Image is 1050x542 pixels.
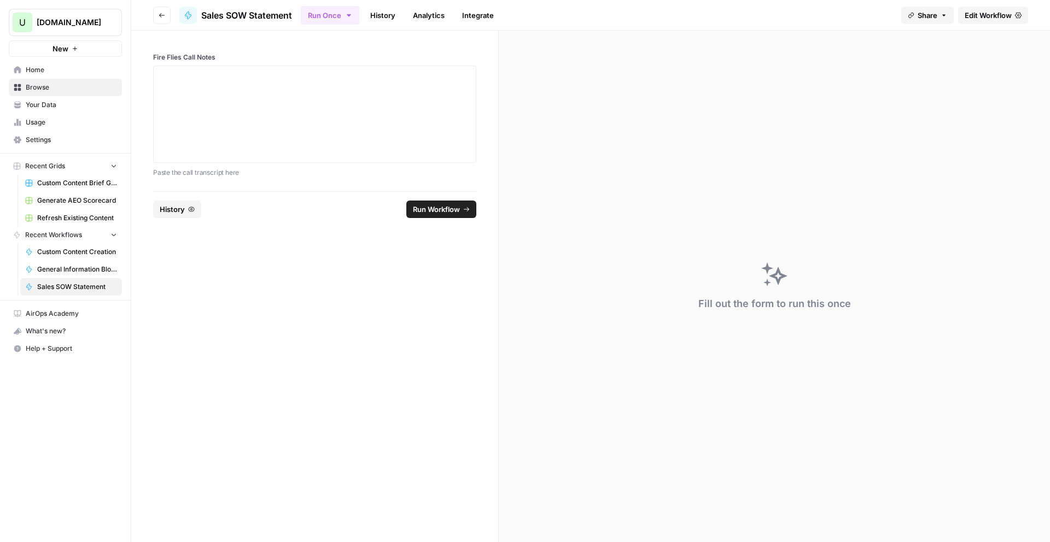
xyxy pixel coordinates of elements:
[153,201,201,218] button: History
[9,131,122,149] a: Settings
[26,117,117,127] span: Usage
[364,7,402,24] a: History
[26,135,117,145] span: Settings
[37,213,117,223] span: Refresh Existing Content
[9,40,122,57] button: New
[965,10,1012,21] span: Edit Workflow
[37,196,117,205] span: Generate AEO Scorecard
[26,83,117,92] span: Browse
[9,61,122,79] a: Home
[153,52,476,62] label: Fire Flies Call Notes
[456,7,500,24] a: Integrate
[25,161,65,171] span: Recent Grids
[20,192,122,209] a: Generate AEO Scorecard
[20,261,122,278] a: General Information Blog Writer
[52,43,68,54] span: New
[20,243,122,261] a: Custom Content Creation
[160,204,185,215] span: History
[9,227,122,243] button: Recent Workflows
[698,296,851,311] div: Fill out the form to run this once
[26,344,117,354] span: Help + Support
[20,278,122,296] a: Sales SOW Statement
[9,96,122,114] a: Your Data
[19,16,26,29] span: U
[406,201,476,218] button: Run Workflow
[26,100,117,110] span: Your Data
[179,7,292,24] a: Sales SOW Statement
[37,282,117,292] span: Sales SOW Statement
[9,323,121,339] div: What's new?
[37,178,117,188] span: Custom Content Brief Grid
[37,264,117,274] span: General Information Blog Writer
[9,340,122,357] button: Help + Support
[413,204,460,215] span: Run Workflow
[9,79,122,96] a: Browse
[9,158,122,174] button: Recent Grids
[201,9,292,22] span: Sales SOW Statement
[406,7,451,24] a: Analytics
[26,309,117,319] span: AirOps Academy
[901,7,954,24] button: Share
[9,322,122,340] button: What's new?
[918,10,937,21] span: Share
[25,230,82,240] span: Recent Workflows
[9,9,122,36] button: Workspace: Upgrow.io
[37,17,103,28] span: [DOMAIN_NAME]
[9,114,122,131] a: Usage
[9,305,122,322] a: AirOps Academy
[301,6,359,25] button: Run Once
[153,167,476,178] p: Paste the call transcript here
[20,174,122,192] a: Custom Content Brief Grid
[20,209,122,227] a: Refresh Existing Content
[958,7,1028,24] a: Edit Workflow
[37,247,117,257] span: Custom Content Creation
[26,65,117,75] span: Home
